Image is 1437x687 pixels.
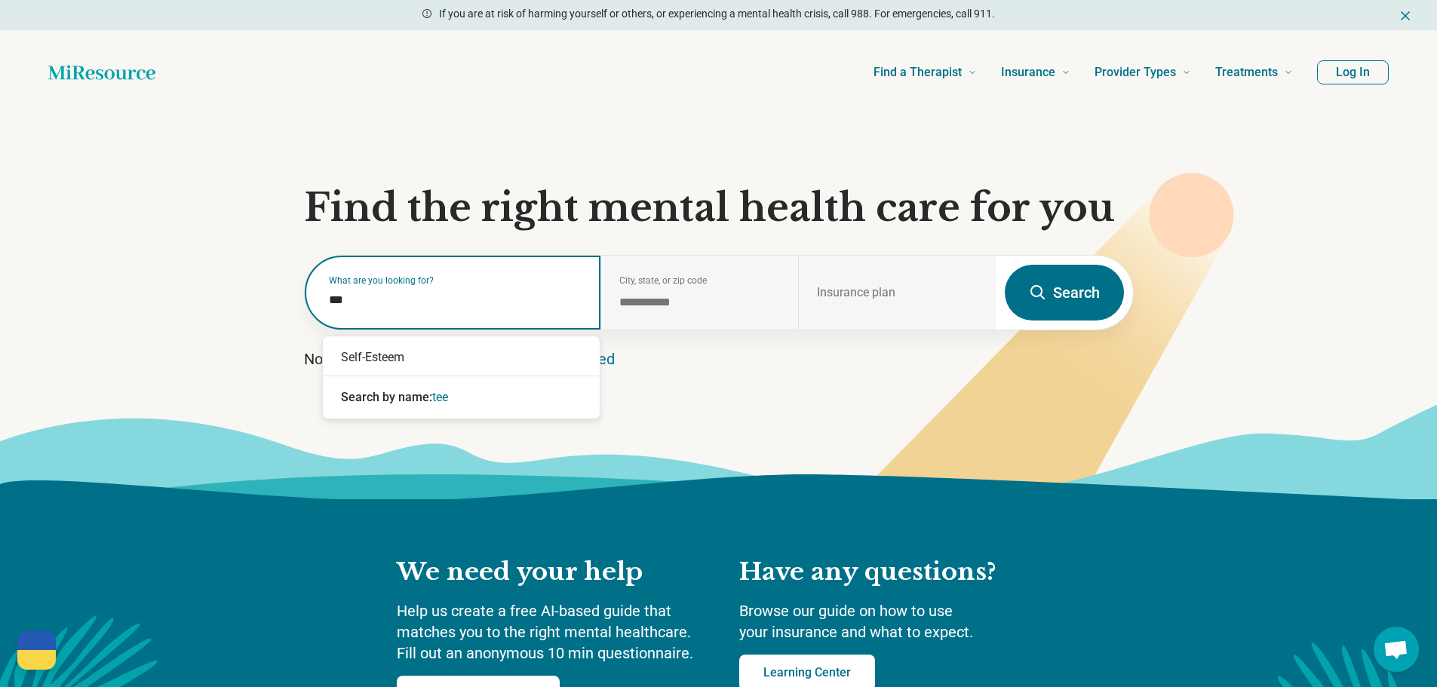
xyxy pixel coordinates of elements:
[397,600,709,664] p: Help us create a free AI-based guide that matches you to the right mental healthcare. Fill out an...
[323,342,600,373] div: Self-Esteem
[1317,60,1389,84] button: Log In
[48,57,155,87] a: Home page
[432,390,448,404] span: tee
[329,276,583,285] label: What are you looking for?
[304,348,1134,370] p: Not sure what you’re looking for?
[1095,62,1176,83] span: Provider Types
[1398,6,1413,24] button: Dismiss
[1374,627,1419,672] div: Open chat
[304,186,1134,231] h1: Find the right mental health care for you
[439,6,995,22] p: If you are at risk of harming yourself or others, or experiencing a mental health crisis, call 98...
[874,62,962,83] span: Find a Therapist
[397,557,709,588] h2: We need your help
[739,600,1041,643] p: Browse our guide on how to use your insurance and what to expect.
[1215,62,1278,83] span: Treatments
[323,336,600,419] div: Suggestions
[739,557,1041,588] h2: Have any questions?
[341,390,432,404] span: Search by name:
[1001,62,1055,83] span: Insurance
[1005,265,1124,320] button: Search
